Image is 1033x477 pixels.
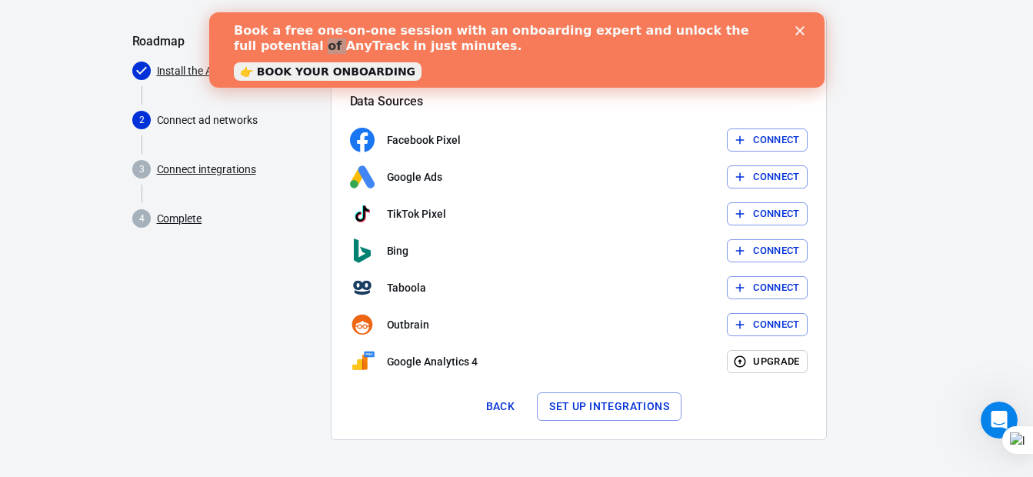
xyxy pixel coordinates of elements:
button: Connect [727,313,808,337]
button: Connect [727,128,808,152]
button: Back [475,392,525,421]
button: Connect [727,239,808,263]
iframe: Intercom live chat [981,402,1018,439]
h5: Roadmap [132,34,318,49]
iframe: Intercom live chat banner [209,12,825,88]
div: Close [586,14,601,23]
p: Outbrain [387,317,430,333]
button: Connect [727,276,808,300]
p: Bing [387,243,409,259]
h5: Data Sources [350,94,808,109]
text: 2 [138,115,144,125]
a: Install the AnyTrack tag [157,63,268,79]
p: Google Ads [387,169,443,185]
p: Facebook Pixel [387,132,461,148]
p: Connect ad networks [157,112,318,128]
button: Upgrade [727,350,808,374]
text: 3 [138,164,144,175]
text: 4 [138,213,144,224]
button: Connect [727,202,808,226]
p: TikTok Pixel [387,206,446,222]
button: Set up integrations [537,392,681,421]
a: Complete [157,211,202,227]
p: Taboola [387,280,427,296]
a: Connect integrations [157,162,256,178]
button: Connect [727,165,808,189]
p: Google Analytics 4 [387,354,478,370]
